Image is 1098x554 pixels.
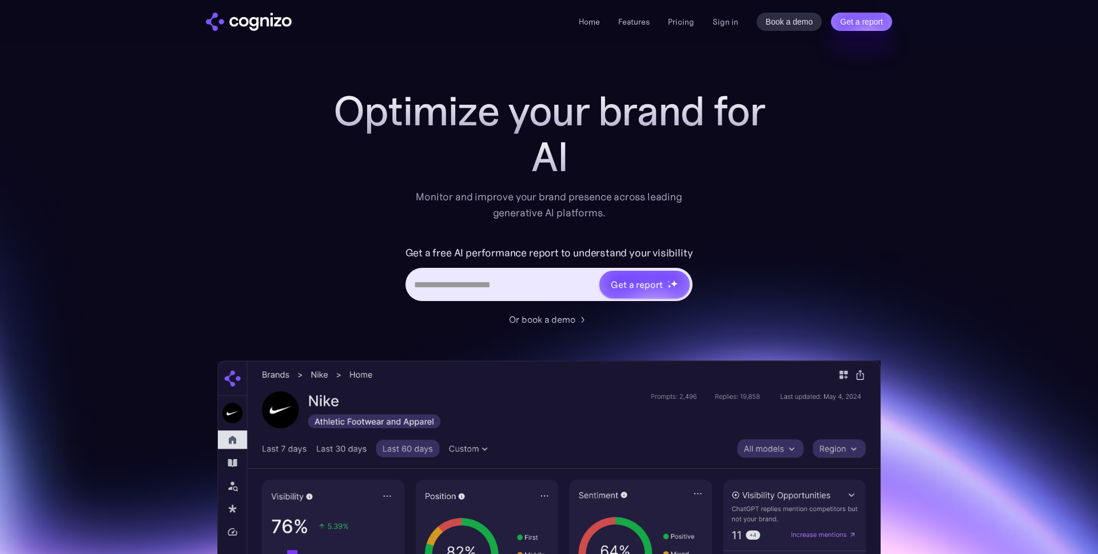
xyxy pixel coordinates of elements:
form: Hero URL Input Form [405,244,693,307]
div: Or book a demo [509,312,575,326]
img: star [670,280,678,287]
h1: Optimize your brand for [320,88,778,134]
a: Home [579,17,600,27]
div: Get a report [611,278,662,291]
div: AI [320,134,778,180]
img: cognizo logo [206,13,292,31]
div: Monitor and improve your brand presence across leading generative AI platforms. [408,189,690,221]
a: Get a report [831,13,892,31]
label: Get a free AI performance report to understand your visibility [405,244,693,262]
a: home [206,13,292,31]
a: Or book a demo [509,312,589,326]
a: Get a reportstarstarstar [598,270,691,299]
a: Book a demo [757,13,822,31]
img: star [667,280,669,282]
a: Pricing [668,17,694,27]
a: Sign in [713,15,738,29]
img: star [667,284,671,288]
a: Features [618,17,650,27]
